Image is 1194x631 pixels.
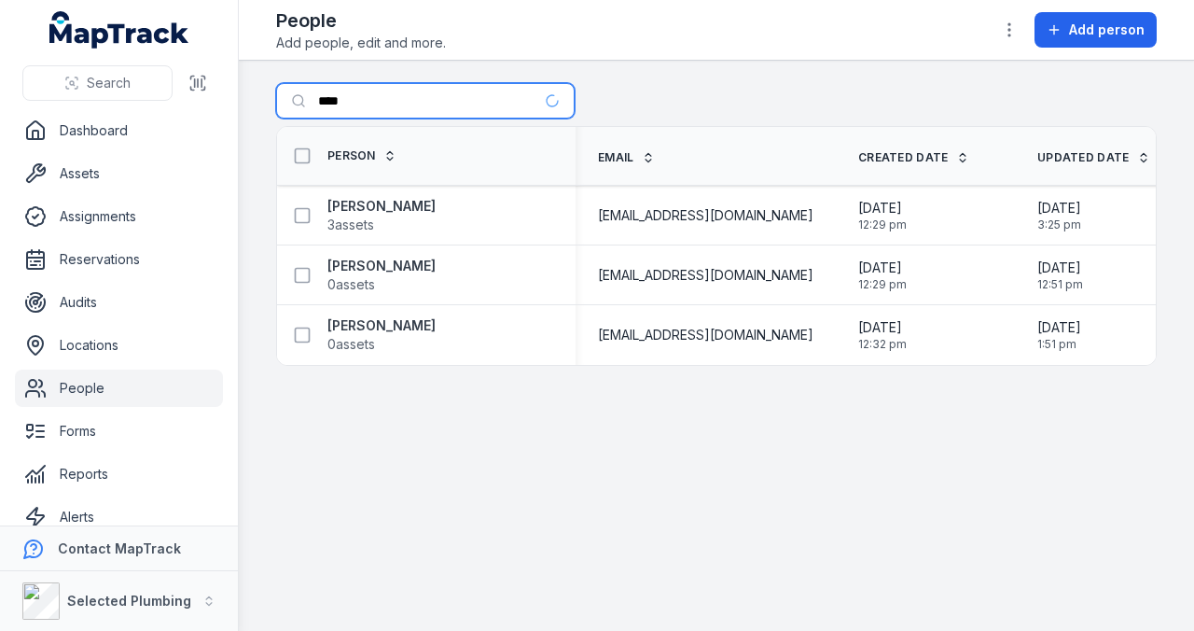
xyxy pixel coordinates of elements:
[327,316,436,335] strong: [PERSON_NAME]
[15,456,223,493] a: Reports
[327,148,396,163] a: Person
[1037,318,1081,337] span: [DATE]
[858,259,907,292] time: 1/14/2025, 12:29:42 PM
[858,199,907,232] time: 1/14/2025, 12:29:42 PM
[1037,259,1083,292] time: 9/8/2025, 12:51:09 PM
[15,284,223,321] a: Audits
[15,198,223,235] a: Assignments
[15,413,223,450] a: Forms
[327,316,436,354] a: [PERSON_NAME]0assets
[598,326,813,344] span: [EMAIL_ADDRESS][DOMAIN_NAME]
[858,318,907,337] span: [DATE]
[858,318,907,352] time: 4/29/2025, 12:32:00 PM
[858,217,907,232] span: 12:29 pm
[87,74,131,92] span: Search
[858,150,969,165] a: Created Date
[327,257,436,275] strong: [PERSON_NAME]
[858,259,907,277] span: [DATE]
[1037,217,1081,232] span: 3:25 pm
[1034,12,1157,48] button: Add person
[598,266,813,285] span: [EMAIL_ADDRESS][DOMAIN_NAME]
[1037,199,1081,232] time: 9/2/2025, 3:25:54 PM
[15,327,223,364] a: Locations
[327,335,375,354] span: 0 assets
[1037,199,1081,217] span: [DATE]
[1069,21,1145,39] span: Add person
[858,337,907,352] span: 12:32 pm
[67,593,191,609] strong: Selected Plumbing
[598,150,655,165] a: Email
[598,150,634,165] span: Email
[1037,277,1083,292] span: 12:51 pm
[858,277,907,292] span: 12:29 pm
[327,257,436,294] a: [PERSON_NAME]0assets
[858,150,949,165] span: Created Date
[58,540,181,556] strong: Contact MapTrack
[327,275,375,294] span: 0 assets
[276,34,446,52] span: Add people, edit and more.
[15,370,223,407] a: People
[858,199,907,217] span: [DATE]
[276,7,446,34] h2: People
[1037,337,1081,352] span: 1:51 pm
[15,155,223,192] a: Assets
[15,241,223,278] a: Reservations
[327,197,436,216] strong: [PERSON_NAME]
[15,112,223,149] a: Dashboard
[327,197,436,234] a: [PERSON_NAME]3assets
[15,498,223,536] a: Alerts
[598,206,813,225] span: [EMAIL_ADDRESS][DOMAIN_NAME]
[327,216,374,234] span: 3 assets
[22,65,173,101] button: Search
[1037,150,1130,165] span: Updated Date
[1037,150,1150,165] a: Updated Date
[327,148,376,163] span: Person
[49,11,189,49] a: MapTrack
[1037,318,1081,352] time: 8/15/2025, 1:51:45 PM
[1037,259,1083,277] span: [DATE]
